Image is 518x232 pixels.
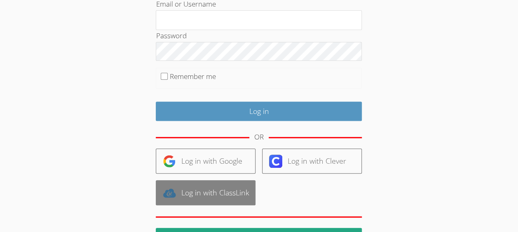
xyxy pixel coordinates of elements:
div: OR [254,131,264,143]
a: Log in with ClassLink [156,180,255,205]
input: Log in [156,102,362,121]
label: Password [156,31,186,40]
a: Log in with Google [156,148,255,174]
img: clever-logo-6eab21bc6e7a338710f1a6ff85c0baf02591cd810cc4098c63d3a4b26e2feb20.svg [269,155,282,168]
img: classlink-logo-d6bb404cc1216ec64c9a2012d9dc4662098be43eaf13dc465df04b49fa7ab582.svg [163,186,176,200]
a: Log in with Clever [262,148,362,174]
img: google-logo-50288ca7cdecda66e5e0955fdab243c47b7ad437acaf1139b6f446037453330a.svg [163,155,176,168]
label: Remember me [170,72,216,81]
